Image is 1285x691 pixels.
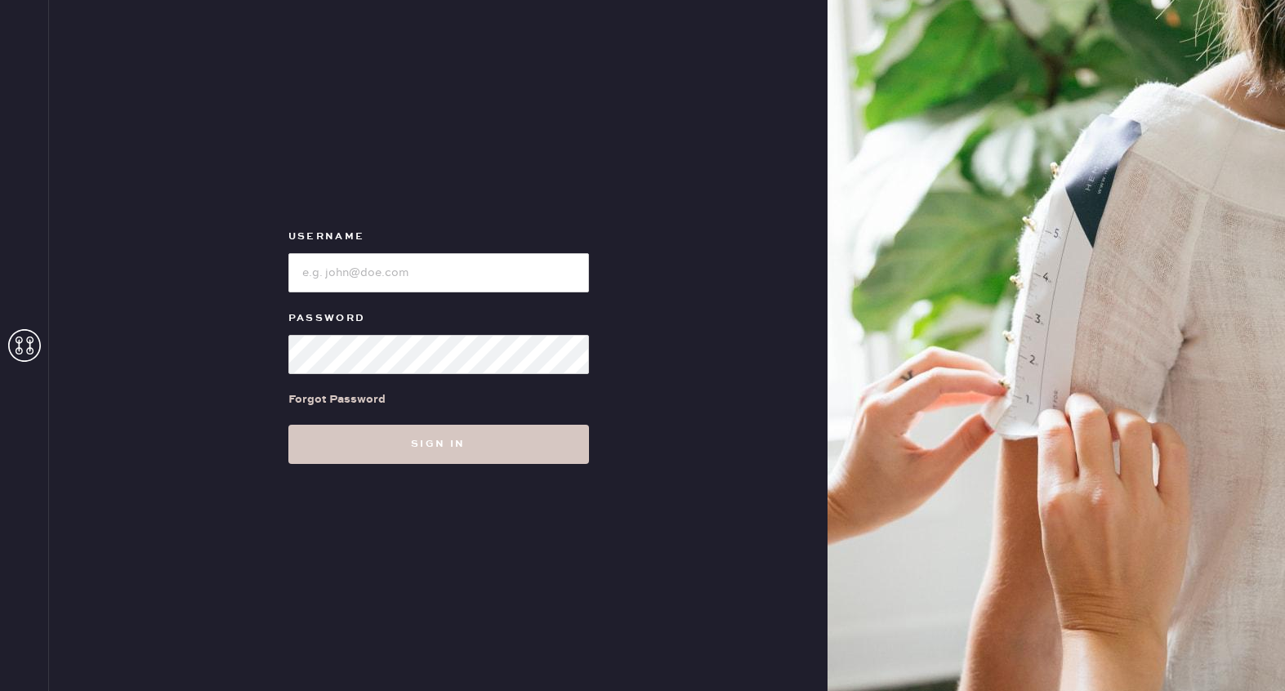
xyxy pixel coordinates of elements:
div: Forgot Password [288,390,386,408]
button: Sign in [288,425,589,464]
label: Username [288,227,589,247]
a: Forgot Password [288,374,386,425]
input: e.g. john@doe.com [288,253,589,292]
label: Password [288,309,589,328]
